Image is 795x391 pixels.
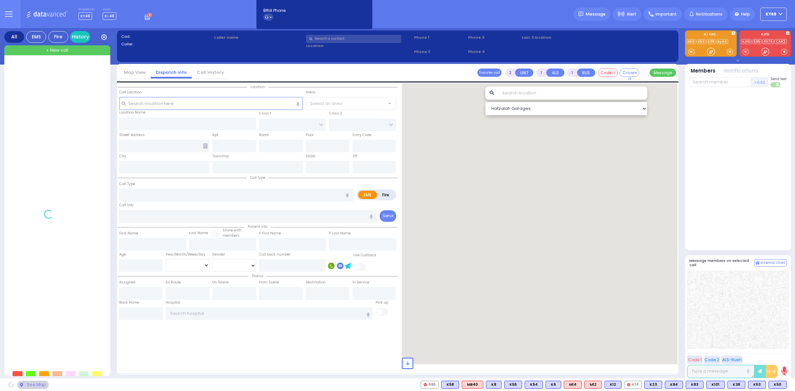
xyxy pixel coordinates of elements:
[103,12,116,20] span: K-48
[166,252,209,257] div: Year/Month/Week/Day
[212,154,229,159] label: Township
[46,47,68,54] span: + New call
[763,39,774,44] a: FD79
[414,35,466,40] span: Phone 1
[119,181,135,187] label: Call Type
[352,154,357,159] label: ZIP
[586,11,606,18] span: Message
[151,69,192,75] a: Dispatch info
[741,39,752,44] a: KJFD
[498,86,647,100] input: Search location
[119,231,138,236] label: First Name
[687,39,696,44] a: K50
[522,35,598,40] label: Last 3 location
[525,381,543,389] div: K54
[605,381,621,389] div: K12
[546,381,561,389] div: K6
[739,33,791,37] label: KJFD
[656,11,677,17] span: Important
[380,210,396,222] button: Send
[689,77,751,87] input: Search member
[770,81,781,88] label: Turn off text
[119,69,151,75] a: Map View
[578,12,583,17] img: message.svg
[644,381,662,389] div: BLS
[760,8,787,21] button: ky68
[121,41,212,47] label: Caller:
[358,191,377,199] label: EMS
[685,33,737,37] label: KJ EMS...
[4,31,24,43] div: All
[310,100,342,107] span: Select an area
[689,259,754,267] h5: Message members on selected call
[766,11,776,17] span: ky68
[727,381,745,389] div: K38
[306,35,401,43] input: Search a contact
[103,8,116,12] label: Lines
[119,154,126,159] label: City
[441,381,459,389] div: BLS
[584,381,602,389] div: ALS
[665,381,683,389] div: BLS
[26,10,70,18] img: Logo
[696,11,722,17] span: Notifications
[119,90,142,95] label: Call Location
[727,381,745,389] div: BLS
[421,381,439,389] div: 595
[687,356,703,364] button: Code 1
[212,252,225,257] label: Gender
[650,69,676,77] button: Message
[486,381,502,389] div: K8
[477,69,502,77] button: Transfer call
[306,90,316,95] label: Areas
[665,381,683,389] div: K84
[248,273,267,278] span: Status
[121,34,212,39] label: Cad:
[166,300,180,305] label: Hospital
[166,280,181,285] label: En Route
[259,252,291,257] label: Call back number
[247,175,269,180] span: Call type
[770,76,787,81] span: Send text
[203,143,208,149] span: Other building occupants
[259,132,269,138] label: Room
[214,35,304,40] label: Caller name
[748,381,766,389] div: BLS
[577,69,595,77] button: BUS
[486,381,502,389] div: BLS
[761,261,785,265] span: Internal Chat
[741,11,750,17] span: Help
[716,39,728,44] a: ky48
[119,97,303,110] input: Search location here
[754,259,787,267] button: Internal Chat
[768,381,787,389] div: K50
[119,252,126,257] label: Age
[686,381,704,389] div: BLS
[468,35,520,40] span: Phone 3
[306,280,326,285] label: Destination
[244,224,271,229] span: Patient info
[352,280,369,285] label: In Service
[192,69,229,75] a: Call History
[79,8,95,12] label: Dispatcher
[546,381,561,389] div: BLS
[377,191,395,199] label: Fire
[424,383,427,386] img: red-radio-icon.svg
[247,84,268,89] span: Location
[619,69,639,77] button: Covered
[306,43,412,49] label: Location
[686,381,704,389] div: K83
[223,233,239,238] span: members
[504,381,522,389] div: BLS
[605,381,621,389] div: BLS
[79,12,92,20] span: KY48
[546,69,564,77] button: ALS
[724,67,758,75] button: Notifications
[48,31,68,43] div: Fire
[306,132,314,138] label: Floor
[598,69,618,77] button: Code-1
[119,280,135,285] label: Assigned
[329,111,342,116] label: Cross 2
[627,11,636,17] span: Alert
[691,67,715,75] button: Members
